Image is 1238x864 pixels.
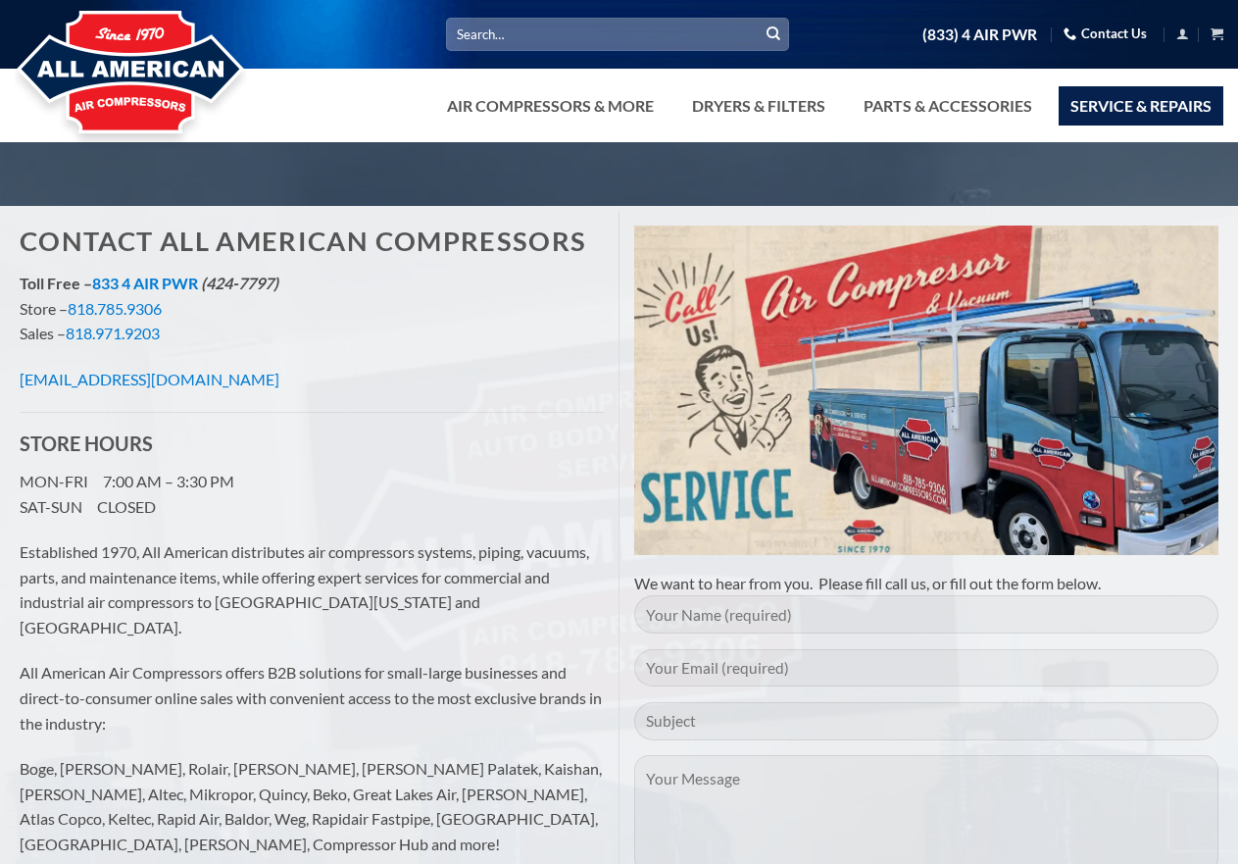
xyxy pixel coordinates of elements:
a: Login [1176,22,1189,46]
p: Established 1970, All American distributes air compressors systems, piping, vacuums, parts, and m... [20,539,605,639]
strong: Toll Free – [20,274,278,292]
a: Parts & Accessories [852,86,1044,126]
p: We want to hear from you. Please fill call us, or fill out the form below. [634,571,1219,596]
a: [EMAIL_ADDRESS][DOMAIN_NAME] [20,370,279,388]
a: 818.971.9203 [66,324,160,342]
a: 833 4 AIR PWR [92,274,198,292]
a: Dryers & Filters [680,86,837,126]
p: Store – Sales – [20,271,605,346]
a: 818.785.9306 [68,299,162,318]
input: Search… [446,18,789,50]
em: (424-7797) [201,274,278,292]
a: (833) 4 AIR PWR [922,18,1037,52]
a: Contact Us [1064,19,1147,49]
a: Air Compressors & More [435,86,666,126]
input: Subject [634,702,1219,740]
a: View cart [1211,22,1223,46]
input: Your Email (required) [634,649,1219,687]
a: Service & Repairs [1059,86,1223,126]
p: Boge, [PERSON_NAME], Rolair, [PERSON_NAME], [PERSON_NAME] Palatek, Kaishan, [PERSON_NAME], Altec,... [20,756,605,856]
h1: Contact All American Compressors [20,226,605,258]
p: All American Air Compressors offers B2B solutions for small-large businesses and direct-to-consum... [20,660,605,736]
p: MON-FRI 7:00 AM – 3:30 PM SAT-SUN CLOSED [20,469,605,519]
img: Air Compressor Service [634,226,1219,555]
input: Your Name (required) [634,595,1219,634]
button: Submit [759,20,788,49]
strong: STORE HOURS [20,432,153,455]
